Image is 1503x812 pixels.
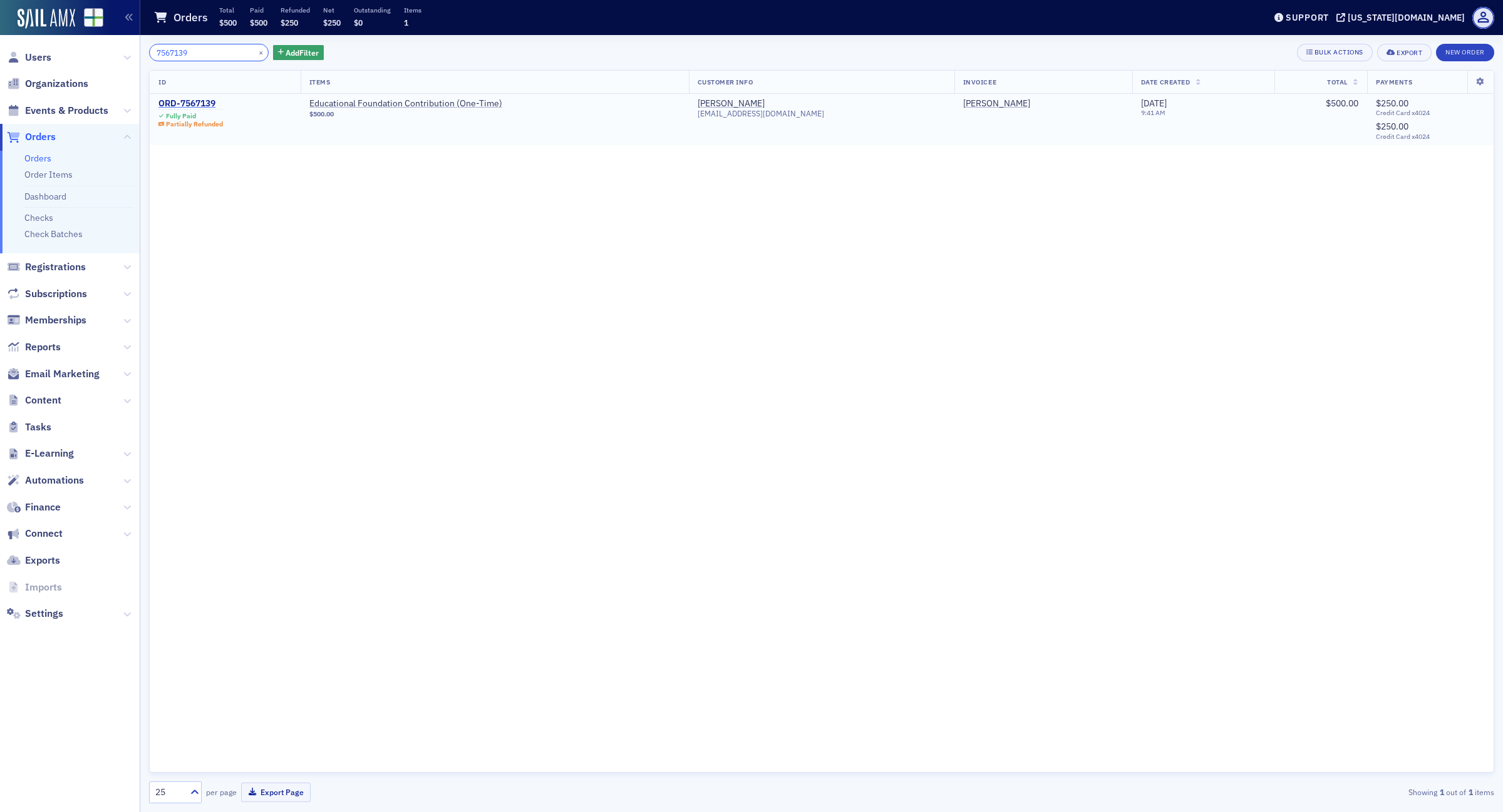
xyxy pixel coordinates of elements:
[219,6,237,14] p: Total
[1141,98,1167,109] span: [DATE]
[173,10,208,25] h1: Orders
[7,581,62,594] a: Imports
[698,109,824,118] span: [EMAIL_ADDRESS][DOMAIN_NAME]
[963,98,1030,109] a: [PERSON_NAME]
[1376,133,1485,141] span: Credit Card x4024
[7,393,61,407] a: Content
[281,6,310,14] p: Refunded
[25,367,100,381] span: Email Marketing
[7,104,108,118] a: Events & Products
[286,47,319,58] span: Add Filter
[25,581,62,594] span: Imports
[963,98,1123,109] span: Karen Moore
[1141,108,1165,117] time: 9:41 AM
[1436,46,1494,57] a: New Order
[1336,13,1469,22] button: [US_STATE][DOMAIN_NAME]
[75,8,103,29] a: View Homepage
[7,447,74,460] a: E-Learning
[241,783,311,802] button: Export Page
[25,260,86,274] span: Registrations
[25,527,63,540] span: Connect
[25,340,61,354] span: Reports
[1297,44,1373,61] button: Bulk Actions
[25,287,87,301] span: Subscriptions
[404,18,408,28] span: 1
[309,78,331,86] span: Items
[7,420,51,434] a: Tasks
[24,153,51,164] a: Orders
[1286,12,1329,23] div: Support
[7,527,63,540] a: Connect
[1055,786,1494,798] div: Showing out of items
[7,367,100,381] a: Email Marketing
[206,786,237,798] label: per page
[354,6,391,14] p: Outstanding
[1376,121,1408,132] span: $250.00
[273,45,324,61] button: AddFilter
[25,474,84,487] span: Automations
[25,554,60,567] span: Exports
[1348,12,1465,23] div: [US_STATE][DOMAIN_NAME]
[1397,49,1422,56] div: Export
[24,212,53,223] a: Checks
[1376,78,1412,86] span: Payments
[155,786,183,799] div: 25
[1326,98,1358,109] span: $500.00
[158,78,166,86] span: ID
[281,18,298,28] span: $250
[1327,78,1348,86] span: Total
[1141,78,1190,86] span: Date Created
[25,500,61,514] span: Finance
[1377,44,1432,61] button: Export
[7,500,61,514] a: Finance
[404,6,421,14] p: Items
[84,8,103,28] img: SailAMX
[7,474,84,487] a: Automations
[18,9,75,29] img: SailAMX
[7,51,51,64] a: Users
[7,340,61,354] a: Reports
[1314,49,1363,56] div: Bulk Actions
[25,130,56,144] span: Orders
[7,130,56,144] a: Orders
[7,554,60,567] a: Exports
[166,120,223,128] div: Partially Refunded
[25,447,74,460] span: E-Learning
[25,51,51,64] span: Users
[309,98,502,109] a: Educational Foundation Contribution (One-Time)
[7,313,86,327] a: Memberships
[698,98,765,109] a: [PERSON_NAME]
[1436,44,1494,61] button: New Order
[7,77,88,91] a: Organizations
[7,607,63,621] a: Settings
[25,313,86,327] span: Memberships
[354,18,363,28] span: $0
[323,6,341,14] p: Net
[158,98,223,109] a: ORD-7567139
[25,420,51,434] span: Tasks
[1437,786,1446,798] strong: 1
[1472,7,1494,29] span: Profile
[1466,786,1475,798] strong: 1
[963,78,996,86] span: Invoicee
[25,607,63,621] span: Settings
[250,18,267,28] span: $500
[166,112,196,120] div: Fully Paid
[24,191,66,202] a: Dashboard
[7,260,86,274] a: Registrations
[256,46,267,58] button: ×
[698,78,753,86] span: Customer Info
[1376,109,1485,117] span: Credit Card x4024
[25,393,61,407] span: Content
[25,104,108,118] span: Events & Products
[149,44,269,61] input: Search…
[7,287,87,301] a: Subscriptions
[323,18,341,28] span: $250
[219,18,237,28] span: $500
[1376,98,1408,109] span: $250.00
